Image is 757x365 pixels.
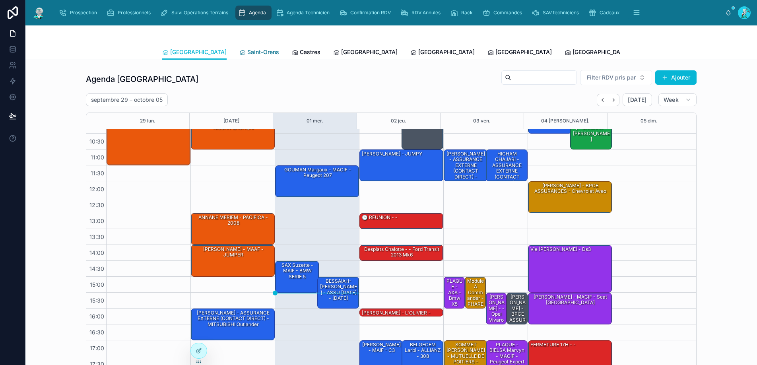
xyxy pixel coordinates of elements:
button: [DATE] [623,93,652,106]
span: 15:30 [88,297,106,304]
img: App logo [32,6,46,19]
button: Next [608,94,619,106]
div: PLAQUE - AXA - bmw x5 [445,278,464,308]
a: Castres [292,45,320,61]
div: HICHAM CHAJARI - ASSURANCE EXTERNE (CONTACT DIRECT) - Mercedes Classe A [486,150,528,181]
button: 01 mer. [307,113,323,129]
span: RDV Annulés [411,10,441,16]
button: Week [658,93,697,106]
div: [PERSON_NAME] - ASSURANCE EXTERNE (CONTACT DIRECT) - MITSUBISHI Outlander [191,309,274,340]
div: [PERSON_NAME] - L'OLIVIER - [361,309,431,316]
span: Confirmation RDV [350,10,391,16]
div: [PERSON_NAME] - MAAF - JUMPER [191,245,274,276]
div: [PERSON_NAME] - MACIF - seat [GEOGRAPHIC_DATA] [530,293,611,307]
div: Module à commander - PHARE AVT DROIT [PERSON_NAME] - MMA - classe A [466,278,485,353]
span: 13:30 [87,233,106,240]
button: 04 [PERSON_NAME]. [541,113,590,129]
span: [GEOGRAPHIC_DATA] [341,48,398,56]
div: BESSAIAH-[PERSON_NAME] - ASSU [DATE] - [DATE] [319,278,359,302]
button: Ajouter [655,70,697,85]
span: 15:00 [88,281,106,288]
div: GOUMAN Margaux - MACIF - Peugeot 207 [277,166,358,179]
span: Castres [300,48,320,56]
span: 11:00 [89,154,106,161]
div: Vie [PERSON_NAME] - Ds3 [530,246,592,253]
button: 03 ven. [473,113,491,129]
div: [PERSON_NAME] - MACIF - seat [GEOGRAPHIC_DATA] [528,293,611,324]
a: Cadeaux [586,6,625,20]
div: 02 jeu. [391,113,406,129]
span: Cadeaux [600,10,620,16]
div: [PERSON_NAME] - ORNIKAR - [PERSON_NAME] [572,118,611,143]
span: Prospection [70,10,97,16]
div: [PERSON_NAME] - BPCE ASSURANCES - C4 [508,293,527,335]
span: [GEOGRAPHIC_DATA] [573,48,629,56]
div: [PERSON_NAME] - ASSURANCE EXTERNE (CONTACT DIRECT) - PEUGEOT Partner [445,150,487,192]
div: [PERSON_NAME] - BPCE ASSURANCES - Chevrolet aveo [528,182,611,213]
div: SAX Suzette - MAIF - BMW SERIE 5 [277,262,318,280]
span: 16:30 [87,329,106,336]
button: 05 dim. [641,113,658,129]
div: 🕒 RÉUNION - - [360,214,443,229]
span: 17:00 [88,345,106,351]
a: [GEOGRAPHIC_DATA] [333,45,398,61]
span: [DATE] [628,96,646,103]
div: [PERSON_NAME] - ASSURANCE EXTERNE (CONTACT DIRECT) - PEUGEOT Partner [444,150,487,181]
div: HICHAM CHAJARI - ASSURANCE EXTERNE (CONTACT DIRECT) - Mercedes Classe A [487,150,527,198]
a: Rack [448,6,478,20]
a: SAV techniciens [529,6,584,20]
a: Professionnels [104,6,156,20]
a: Confirmation RDV [337,6,396,20]
span: Week [664,96,679,103]
div: BESSAIAH-[PERSON_NAME] - ASSU [DATE] - [DATE] [318,277,359,308]
span: Agenda Technicien [287,10,330,16]
a: Agenda Technicien [273,6,335,20]
span: Filter RDV pris par [587,74,636,82]
div: BELGECEM Larbi - ALLIANZ - 308 [403,341,443,360]
button: Back [597,94,608,106]
span: [GEOGRAPHIC_DATA] [170,48,227,56]
a: Agenda [235,6,272,20]
a: Prospection [56,6,103,20]
span: 10:30 [87,138,106,145]
button: Select Button [580,70,652,85]
div: GOUMAN Margaux - MACIF - Peugeot 207 [276,166,359,197]
span: Agenda [249,10,266,16]
a: [GEOGRAPHIC_DATA] [410,45,475,61]
div: [PERSON_NAME] - BPCE ASSURANCES - Chevrolet aveo [530,182,611,195]
a: [GEOGRAPHIC_DATA] [565,45,629,61]
span: 16:00 [87,313,106,320]
span: Commandes [493,10,522,16]
div: [PERSON_NAME] - - opel vivaro [486,293,507,324]
span: 12:30 [87,202,106,208]
a: Commandes [480,6,528,20]
div: desplats chalotte - - ford transit 2013 mk6 [360,245,443,260]
span: 14:00 [87,249,106,256]
div: [PERSON_NAME] - JUMPY [360,150,443,181]
a: [GEOGRAPHIC_DATA] [487,45,552,61]
div: ANNANE MERIEM - PACIFICA - 2008 [192,214,274,227]
h2: septembre 29 – octobre 05 [91,96,163,104]
span: Suivi Opérations Terrains [171,10,228,16]
div: Module à commander - PHARE AVT DROIT [PERSON_NAME] - MMA - classe A [465,277,485,308]
div: [PERSON_NAME] - JUMPY [361,150,423,157]
a: RDV Annulés [398,6,446,20]
div: SAX Suzette - MAIF - BMW SERIE 5 [276,261,318,292]
div: [PERSON_NAME] - MAIF - C3 [361,341,402,354]
button: 29 lun. [140,113,155,129]
div: [PERSON_NAME] - ORNIKAR - [PERSON_NAME] [571,118,612,149]
div: [PERSON_NAME] - BPCE ASSURANCES - C4 [507,293,527,324]
span: 14:30 [87,265,106,272]
h1: Agenda [GEOGRAPHIC_DATA] [86,74,198,85]
span: [GEOGRAPHIC_DATA] [495,48,552,56]
div: [PERSON_NAME] - PACIFICA - NISSAN QASHQAI [191,118,274,149]
div: PLAQUE - AXA - bmw x5 [444,277,464,308]
span: 11:30 [89,170,106,177]
div: [PERSON_NAME] - MAAF - JUMPER [192,246,274,259]
span: Professionnels [118,10,151,16]
div: FERMETURE 17H - - [530,341,576,348]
